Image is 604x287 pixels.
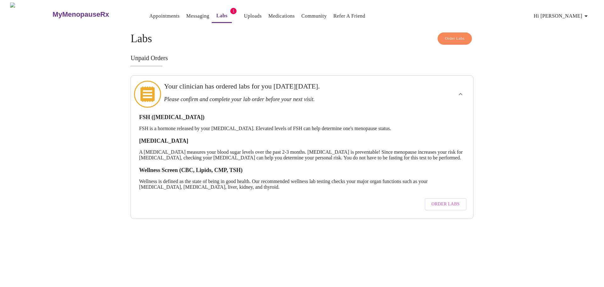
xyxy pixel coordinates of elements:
button: Order Labs [425,198,467,210]
a: Community [301,12,327,20]
a: Uploads [244,12,262,20]
h3: Your clinician has ordered labs for you [DATE][DATE]. [164,82,407,90]
h4: Labs [131,32,473,45]
button: Refer a Friend [331,10,368,22]
h3: Wellness Screen (CBC, Lipids, CMP, TSH) [139,167,465,174]
p: Wellness is defined as the state of being in good health. Our recommended wellness lab testing ch... [139,179,465,190]
button: Medications [266,10,297,22]
p: A [MEDICAL_DATA] measures your blood sugar levels over the past 2-3 months. [MEDICAL_DATA] is pre... [139,149,465,161]
a: Refer a Friend [333,12,366,20]
p: FSH is a hormone released by your [MEDICAL_DATA]. Elevated levels of FSH can help determine one's... [139,126,465,131]
a: Messaging [186,12,209,20]
h3: [MEDICAL_DATA] [139,138,465,144]
a: Order Labs [423,195,468,214]
span: 1 [230,8,237,14]
button: Labs [212,9,232,23]
span: Hi [PERSON_NAME] [534,12,590,20]
span: Order Labs [445,35,465,42]
h3: MyMenopauseRx [53,10,109,19]
button: Appointments [147,10,182,22]
button: show more [453,87,468,102]
button: Uploads [241,10,264,22]
img: MyMenopauseRx Logo [10,3,52,26]
a: Medications [268,12,295,20]
a: MyMenopauseRx [52,3,134,26]
h3: Please confirm and complete your lab order before your next visit. [164,96,407,103]
h3: FSH ([MEDICAL_DATA]) [139,114,465,121]
button: Hi [PERSON_NAME] [531,10,592,22]
button: Order Labs [438,32,472,45]
button: Messaging [184,10,212,22]
a: Labs [216,11,228,20]
h3: Unpaid Orders [131,55,473,62]
button: Community [299,10,329,22]
span: Order Labs [432,200,460,208]
a: Appointments [149,12,180,20]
